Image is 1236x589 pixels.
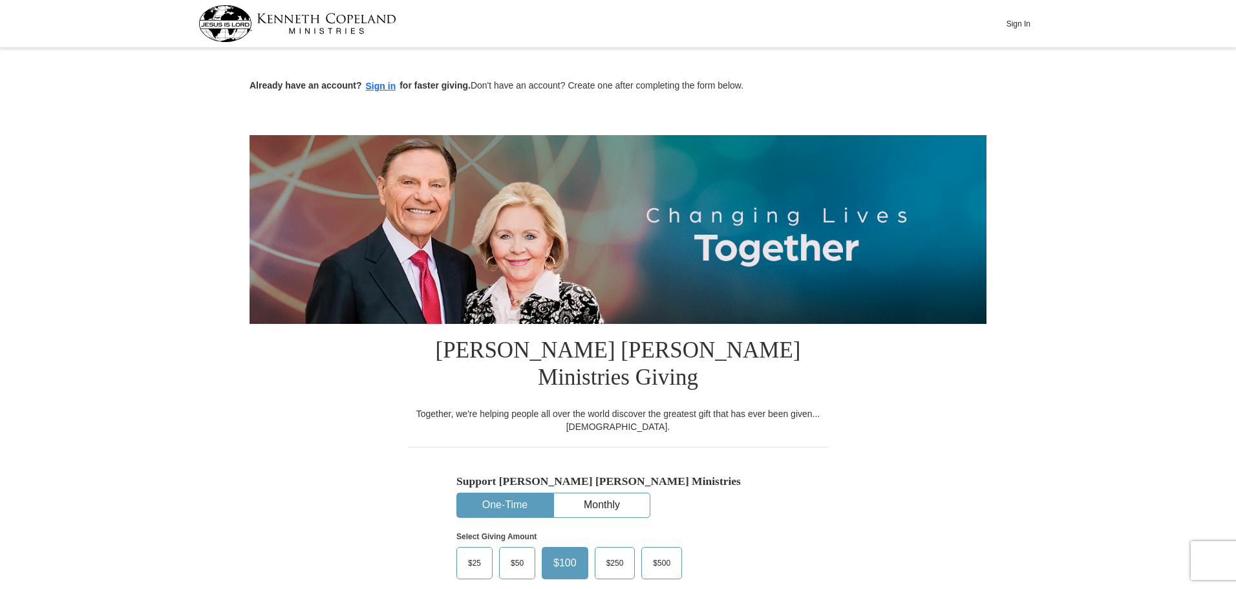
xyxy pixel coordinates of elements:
[600,553,630,573] span: $250
[250,80,471,91] strong: Already have an account? for faster giving.
[408,324,828,407] h1: [PERSON_NAME] [PERSON_NAME] Ministries Giving
[547,553,583,573] span: $100
[250,79,986,94] p: Don't have an account? Create one after completing the form below.
[457,493,553,517] button: One-Time
[456,475,780,488] h5: Support [PERSON_NAME] [PERSON_NAME] Ministries
[198,5,396,42] img: kcm-header-logo.svg
[462,553,487,573] span: $25
[362,79,400,94] button: Sign in
[999,14,1038,34] button: Sign In
[408,407,828,433] div: Together, we're helping people all over the world discover the greatest gift that has ever been g...
[504,553,530,573] span: $50
[646,553,677,573] span: $500
[456,532,537,541] strong: Select Giving Amount
[554,493,650,517] button: Monthly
